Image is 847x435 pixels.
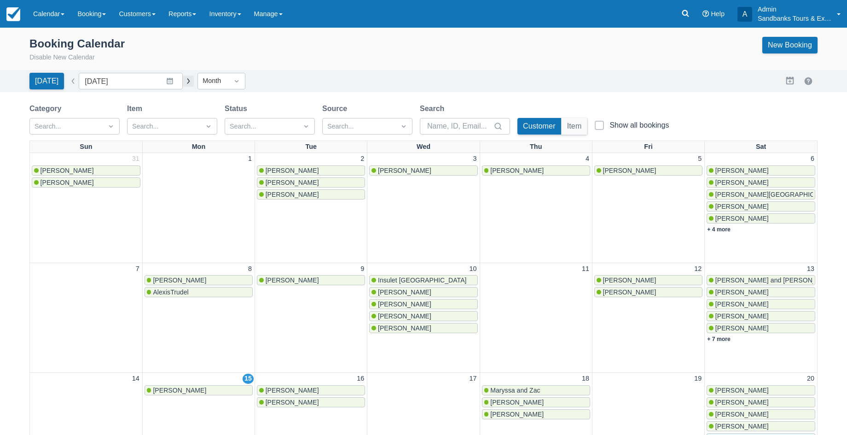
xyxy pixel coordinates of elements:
p: Admin [758,5,831,14]
a: 5 [696,154,703,164]
span: [PERSON_NAME] [715,215,769,222]
a: [PERSON_NAME] [707,409,815,419]
a: [PERSON_NAME] [482,165,590,176]
a: [PERSON_NAME] [594,275,702,285]
span: [PERSON_NAME] [603,167,656,174]
a: 13 [805,264,816,274]
span: [PERSON_NAME] [266,179,319,186]
a: [PERSON_NAME] [594,165,702,176]
label: Search [420,103,448,114]
span: [PERSON_NAME] [715,399,769,406]
a: Fri [642,141,654,153]
a: 17 [468,374,479,384]
a: 9 [359,264,366,274]
a: [PERSON_NAME] [32,177,140,188]
i: Help [702,11,709,17]
span: [PERSON_NAME] [41,179,94,186]
span: [PERSON_NAME] [715,179,769,186]
span: [PERSON_NAME] [266,387,319,394]
span: AlexisTrudel [153,288,188,296]
a: 4 [584,154,591,164]
a: [PERSON_NAME] [707,287,815,297]
div: Month [203,76,224,86]
label: Source [322,103,351,114]
span: Dropdown icon [204,122,213,131]
a: 7 [134,264,141,274]
a: [PERSON_NAME] and [PERSON_NAME] [707,275,815,285]
a: [PERSON_NAME] [369,287,477,297]
span: [PERSON_NAME] and [PERSON_NAME] [715,276,837,284]
a: [PERSON_NAME] [257,165,365,176]
a: [PERSON_NAME] [707,201,815,212]
span: [PERSON_NAME] [153,387,206,394]
a: [PERSON_NAME] [707,421,815,431]
button: Customer [517,118,561,135]
a: [PERSON_NAME] [707,213,815,223]
span: [PERSON_NAME] [715,288,769,296]
span: [PERSON_NAME] [153,276,206,284]
a: 20 [805,374,816,384]
span: [PERSON_NAME] [490,411,544,418]
a: Sat [754,141,768,153]
a: [PERSON_NAME] [257,397,365,407]
div: Booking Calendar [29,37,125,51]
span: [PERSON_NAME] [266,191,319,198]
span: [PERSON_NAME] [715,324,769,332]
a: [PERSON_NAME] [257,275,365,285]
span: [PERSON_NAME] [266,167,319,174]
a: 18 [580,374,591,384]
a: New Booking [762,37,818,53]
a: 31 [130,154,141,164]
div: A [737,7,752,22]
a: Thu [528,141,544,153]
a: [PERSON_NAME] [707,323,815,333]
span: [PERSON_NAME][GEOGRAPHIC_DATA] [715,191,836,198]
img: checkfront-main-nav-mini-logo.png [6,7,20,21]
a: [PERSON_NAME] [369,323,477,333]
a: 1 [246,154,254,164]
a: + 4 more [707,226,731,233]
a: [PERSON_NAME] [594,287,702,297]
label: Status [225,103,251,114]
a: 14 [130,374,141,384]
button: Disable New Calendar [29,53,95,63]
span: [PERSON_NAME] [603,288,656,296]
label: Category [29,103,65,114]
span: [PERSON_NAME] [715,203,769,210]
span: Dropdown icon [232,76,241,86]
a: [PERSON_NAME] [257,385,365,395]
a: [PERSON_NAME] [482,397,590,407]
span: [PERSON_NAME] [378,300,431,308]
span: [PERSON_NAME] [603,276,656,284]
a: 16 [355,374,366,384]
span: [PERSON_NAME] [715,423,769,430]
span: [PERSON_NAME] [715,411,769,418]
span: [PERSON_NAME] [715,387,769,394]
a: 11 [580,264,591,274]
span: [PERSON_NAME] [266,399,319,406]
a: [PERSON_NAME] [369,311,477,321]
a: 2 [359,154,366,164]
span: Dropdown icon [106,122,116,131]
input: Name, ID, Email... [427,118,492,135]
span: [PERSON_NAME] [378,312,431,320]
span: [PERSON_NAME] [41,167,94,174]
a: [PERSON_NAME] [707,385,815,395]
a: [PERSON_NAME] [707,311,815,321]
a: AlexisTrudel [145,287,253,297]
div: Show all bookings [609,121,669,130]
a: [PERSON_NAME] [145,385,253,395]
a: [PERSON_NAME] [32,165,140,176]
button: Item [562,118,587,135]
span: [PERSON_NAME] [378,167,431,174]
p: Sandbanks Tours & Experiences [758,14,831,23]
span: [PERSON_NAME] [490,167,544,174]
a: [PERSON_NAME] [707,165,815,176]
a: 3 [471,154,479,164]
span: [PERSON_NAME] [266,276,319,284]
span: [PERSON_NAME] [378,288,431,296]
span: [PERSON_NAME] [715,312,769,320]
a: 8 [246,264,254,274]
span: [PERSON_NAME] [490,399,544,406]
a: Tue [303,141,319,153]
